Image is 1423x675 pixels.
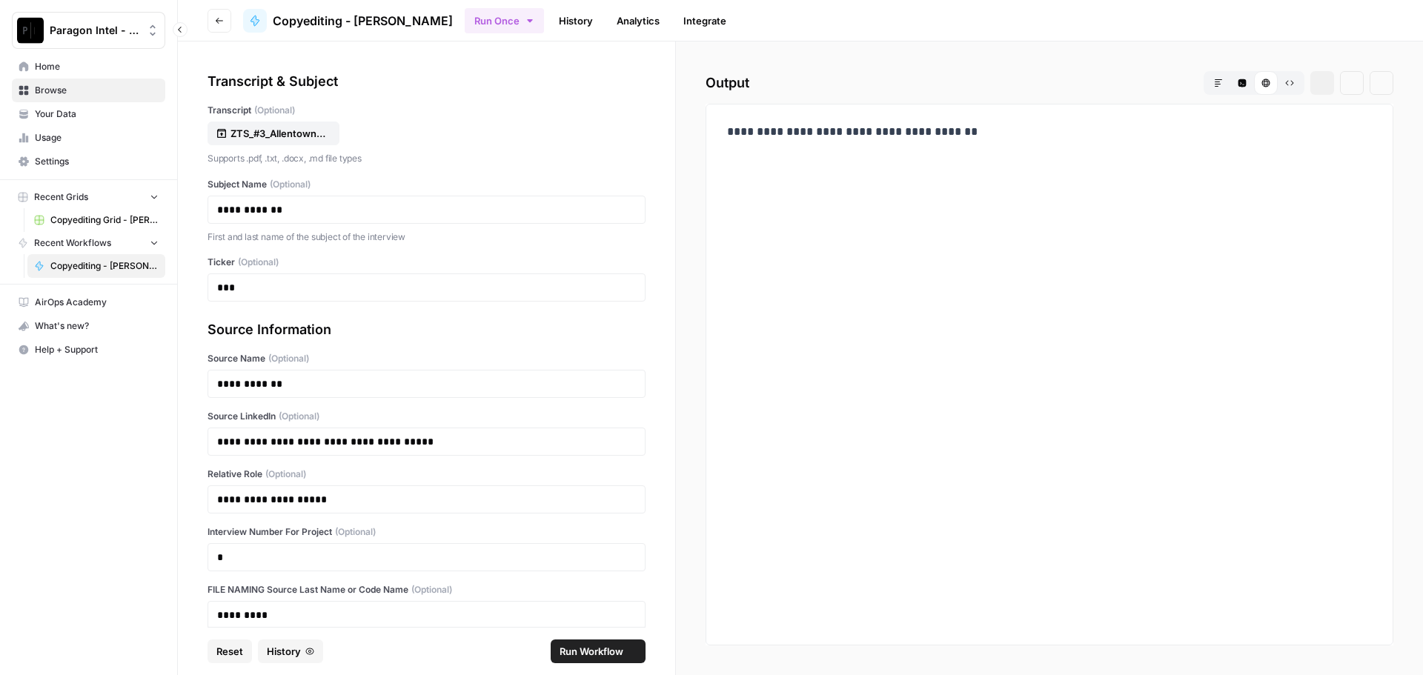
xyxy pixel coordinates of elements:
a: Settings [12,150,165,173]
p: Supports .pdf, .txt, .docx, .md file types [208,151,646,166]
a: AirOps Academy [12,290,165,314]
h2: Output [706,71,1393,95]
div: What's new? [13,315,165,337]
span: Paragon Intel - Copyediting [50,23,139,38]
span: Reset [216,644,243,659]
span: Recent Grids [34,190,88,204]
span: Copyediting - [PERSON_NAME] [50,259,159,273]
img: Paragon Intel - Copyediting Logo [17,17,44,44]
button: What's new? [12,314,165,338]
span: Home [35,60,159,73]
a: Copyediting - [PERSON_NAME] [243,9,453,33]
span: (Optional) [238,256,279,269]
label: Source LinkedIn [208,410,646,423]
div: Transcript & Subject [208,71,646,92]
button: ZTS_#3_Allentown Raw Transcript.docx [208,122,339,145]
a: Integrate [674,9,735,33]
span: Your Data [35,107,159,121]
a: Usage [12,126,165,150]
span: (Optional) [411,583,452,596]
button: Run Once [465,8,544,33]
span: Run Workflow [560,644,623,659]
span: History [267,644,301,659]
span: Help + Support [35,343,159,356]
a: Copyediting Grid - [PERSON_NAME] [27,208,165,232]
button: Recent Grids [12,186,165,208]
div: Source Information [208,319,646,340]
label: Interview Number For Project [208,525,646,539]
span: (Optional) [279,410,319,423]
button: Reset [208,639,252,663]
span: AirOps Academy [35,296,159,309]
a: Analytics [608,9,669,33]
label: Relative Role [208,468,646,481]
span: (Optional) [268,352,309,365]
p: First and last name of the subject of the interview [208,230,646,245]
button: Workspace: Paragon Intel - Copyediting [12,12,165,49]
span: Copyediting Grid - [PERSON_NAME] [50,213,159,227]
a: Browse [12,79,165,102]
span: (Optional) [265,468,306,481]
a: Home [12,55,165,79]
a: History [550,9,602,33]
span: (Optional) [270,178,311,191]
span: Settings [35,155,159,168]
p: ZTS_#3_Allentown Raw Transcript.docx [230,126,325,141]
button: History [258,639,323,663]
span: Copyediting - [PERSON_NAME] [273,12,453,30]
a: Copyediting - [PERSON_NAME] [27,254,165,278]
span: Recent Workflows [34,236,111,250]
button: Recent Workflows [12,232,165,254]
label: FILE NAMING Source Last Name or Code Name [208,583,646,596]
label: Transcript [208,104,646,117]
span: Browse [35,84,159,97]
span: (Optional) [254,104,295,117]
span: (Optional) [335,525,376,539]
span: Usage [35,131,159,144]
label: Source Name [208,352,646,365]
a: Your Data [12,102,165,126]
label: Ticker [208,256,646,269]
button: Run Workflow [551,639,646,663]
label: Subject Name [208,178,646,191]
button: Help + Support [12,338,165,362]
